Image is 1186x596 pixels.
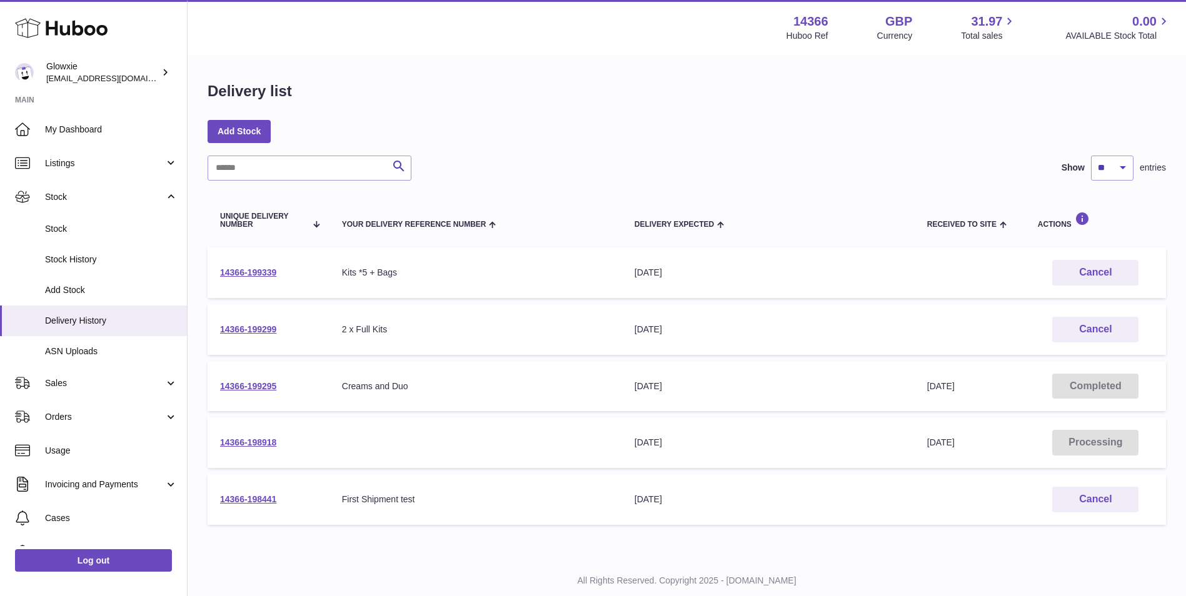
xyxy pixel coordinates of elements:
[927,221,997,229] span: Received to Site
[961,30,1017,42] span: Total sales
[1065,13,1171,42] a: 0.00 AVAILABLE Stock Total
[971,13,1002,30] span: 31.97
[220,437,276,447] a: 14366-198918
[342,494,610,505] div: First Shipment test
[1052,260,1138,286] button: Cancel
[220,494,276,504] a: 14366-198441
[45,191,164,203] span: Stock
[1062,162,1085,174] label: Show
[1065,30,1171,42] span: AVAILABLE Stock Total
[1038,212,1153,229] div: Actions
[927,381,955,391] span: [DATE]
[15,63,34,82] img: internalAdmin-14366@internal.huboo.com
[927,437,955,447] span: [DATE]
[45,411,164,423] span: Orders
[1052,487,1138,512] button: Cancel
[198,575,1176,587] p: All Rights Reserved. Copyright 2025 - [DOMAIN_NAME]
[793,13,828,30] strong: 14366
[46,61,159,84] div: Glowxie
[1052,317,1138,342] button: Cancel
[635,324,902,335] div: [DATE]
[635,221,714,229] span: Delivery Expected
[1140,162,1166,174] span: entries
[786,30,828,42] div: Huboo Ref
[46,73,184,83] span: [EMAIL_ADDRESS][DOMAIN_NAME]
[961,13,1017,42] a: 31.97 Total sales
[635,437,902,449] div: [DATE]
[220,324,276,334] a: 14366-199299
[15,549,172,572] a: Log out
[45,315,178,327] span: Delivery History
[635,380,902,392] div: [DATE]
[342,267,610,279] div: Kits *5 + Bags
[877,30,913,42] div: Currency
[45,284,178,296] span: Add Stock
[635,494,902,505] div: [DATE]
[208,81,292,101] h1: Delivery list
[45,157,164,169] span: Listings
[220,212,306,229] span: Unique Delivery Number
[342,380,610,392] div: Creams and Duo
[220,267,276,277] a: 14366-199339
[220,381,276,391] a: 14366-199295
[885,13,912,30] strong: GBP
[45,445,178,457] span: Usage
[342,221,486,229] span: Your Delivery Reference Number
[1132,13,1157,30] span: 0.00
[45,512,178,524] span: Cases
[45,254,178,266] span: Stock History
[45,377,164,389] span: Sales
[635,267,902,279] div: [DATE]
[45,345,178,357] span: ASN Uploads
[45,124,178,136] span: My Dashboard
[208,120,271,142] a: Add Stock
[45,223,178,235] span: Stock
[342,324,610,335] div: 2 x Full Kits
[45,479,164,490] span: Invoicing and Payments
